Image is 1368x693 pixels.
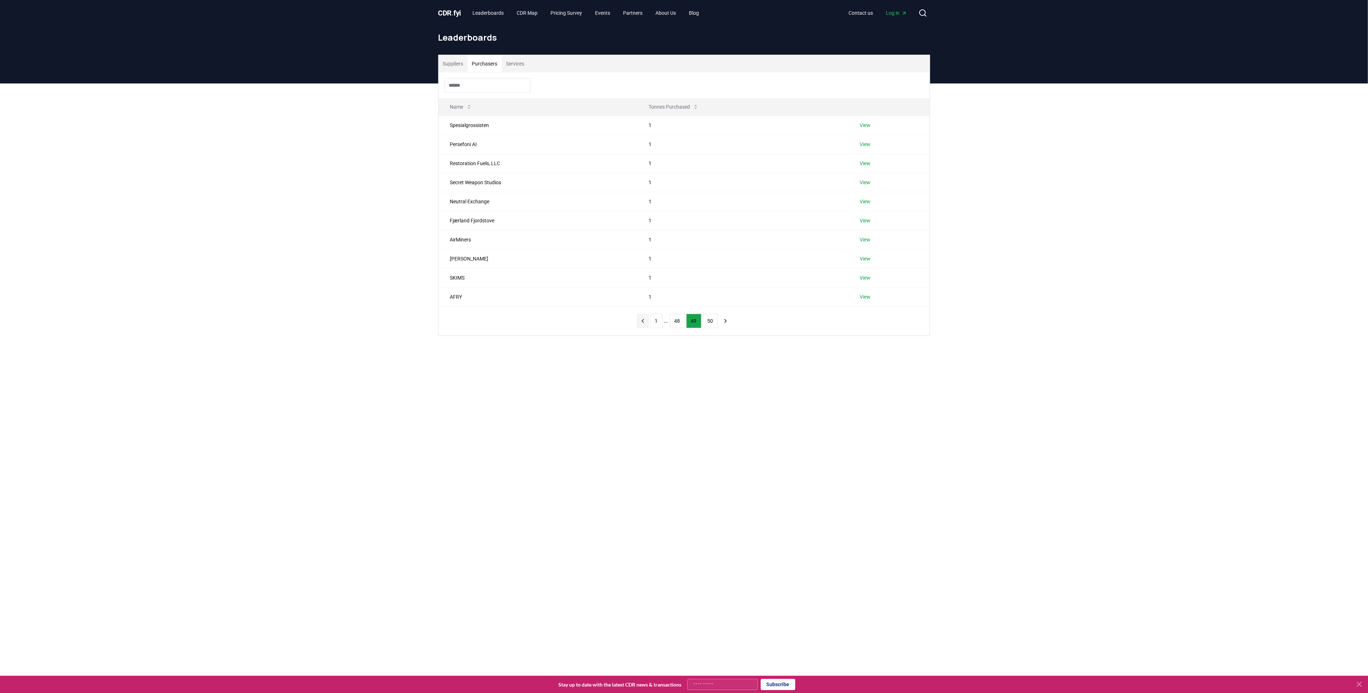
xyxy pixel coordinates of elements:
button: Suppliers [439,55,468,72]
button: 48 [670,314,685,328]
a: Events [589,6,616,19]
a: Pricing Survey [545,6,588,19]
a: CDR Map [511,6,543,19]
td: 1 [637,173,848,192]
li: ... [664,317,668,325]
td: 1 [637,249,848,268]
a: View [860,217,871,224]
button: 49 [686,314,701,328]
a: View [860,179,871,186]
span: Log in [886,9,907,17]
td: 1 [637,230,848,249]
button: previous page [637,314,649,328]
td: 1 [637,287,848,306]
button: Tonnes Purchased [643,100,704,114]
a: View [860,198,871,205]
a: About Us [650,6,682,19]
td: Spesialgrossisten [439,115,637,135]
td: 1 [637,211,848,230]
a: View [860,293,871,300]
td: 1 [637,154,848,173]
td: Secret Weapon Studios [439,173,637,192]
a: Leaderboards [467,6,509,19]
button: Services [502,55,529,72]
button: next page [719,314,732,328]
button: Name [444,100,478,114]
td: AirMiners [439,230,637,249]
a: View [860,122,871,129]
a: CDR.fyi [438,8,461,18]
a: Blog [683,6,705,19]
td: Fjærland Fjordstove [439,211,637,230]
h1: Leaderboards [438,32,930,43]
nav: Main [843,6,913,19]
td: 1 [637,115,848,135]
td: 1 [637,192,848,211]
td: [PERSON_NAME] [439,249,637,268]
a: Partners [617,6,648,19]
button: 1 [650,314,663,328]
button: Purchasers [468,55,502,72]
nav: Main [467,6,705,19]
a: Log in [880,6,913,19]
td: Neutral Exchange [439,192,637,211]
td: 1 [637,135,848,154]
a: View [860,255,871,262]
td: 1 [637,268,848,287]
td: AFRY [439,287,637,306]
span: CDR fyi [438,9,461,17]
a: View [860,274,871,281]
a: View [860,141,871,148]
td: SKIMS [439,268,637,287]
a: View [860,236,871,243]
td: Persefoni AI [439,135,637,154]
span: . [452,9,454,17]
button: 50 [703,314,718,328]
td: Restoration Fuels, LLC [439,154,637,173]
a: View [860,160,871,167]
a: Contact us [843,6,879,19]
